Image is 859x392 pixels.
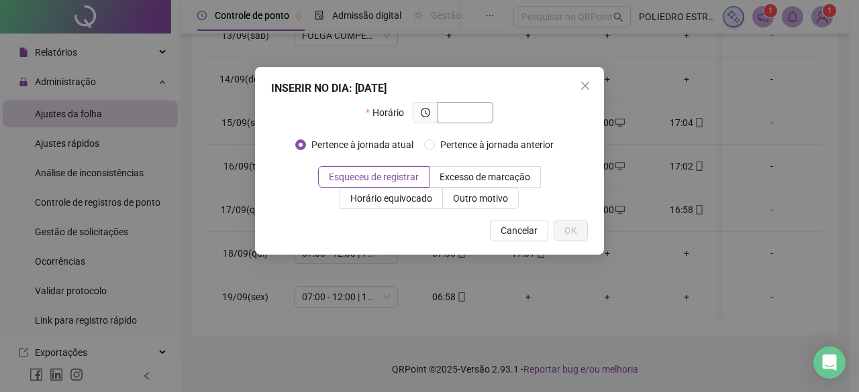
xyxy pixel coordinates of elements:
span: Outro motivo [453,193,508,204]
div: Open Intercom Messenger [813,346,846,379]
span: clock-circle [421,108,430,117]
button: Cancelar [490,220,548,241]
span: Excesso de marcação [440,172,530,182]
span: Pertence à jornada atual [306,137,419,152]
span: Pertence à jornada anterior [435,137,559,152]
button: Close [574,75,596,96]
span: Horário equivocado [350,193,432,204]
span: Esqueceu de registrar [329,172,419,182]
div: INSERIR NO DIA : [DATE] [271,80,588,96]
span: Cancelar [501,223,538,238]
label: Horário [366,102,412,123]
button: OK [554,220,588,241]
span: close [580,80,591,91]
